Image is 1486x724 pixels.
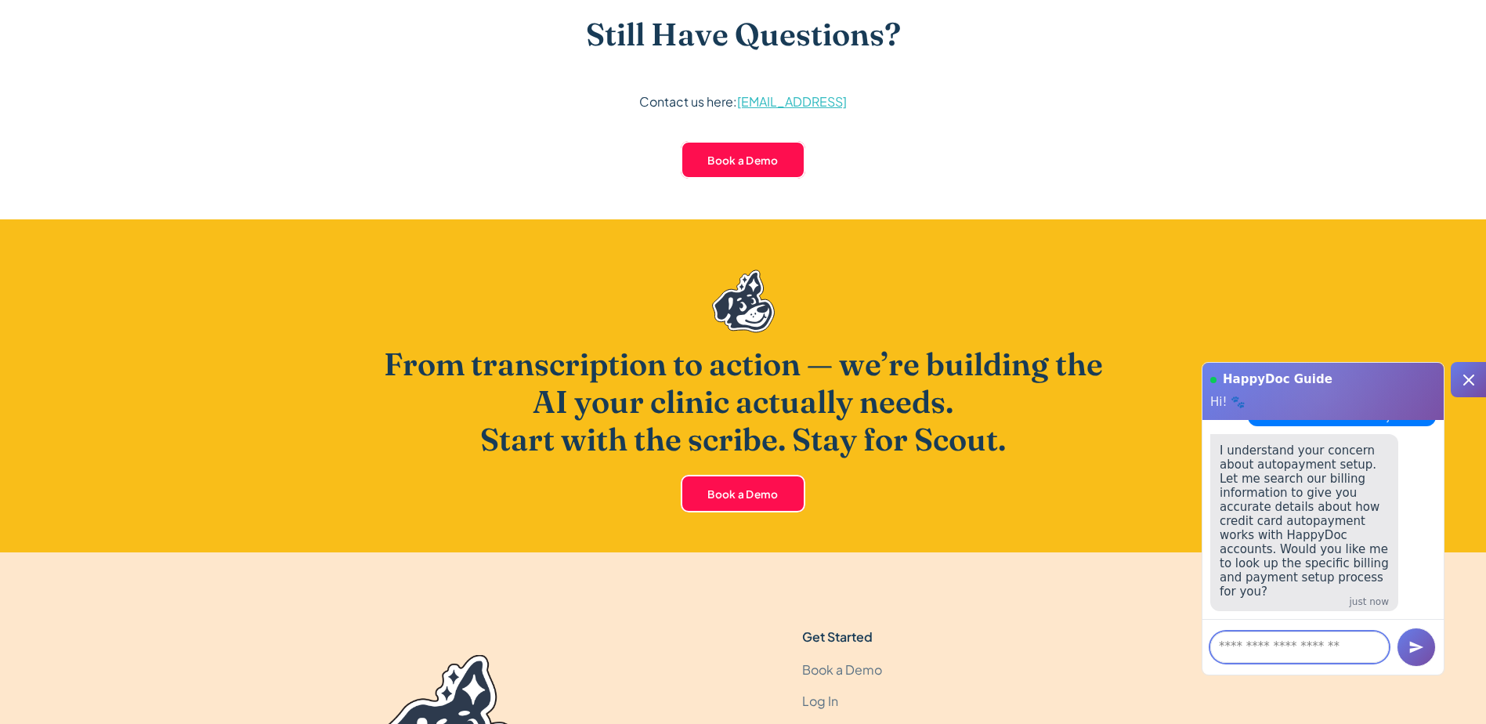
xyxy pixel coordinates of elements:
h3: Still Have Questions? [586,16,901,53]
a: Book a Demo [681,141,805,179]
a: [EMAIL_ADDRESS] [737,93,847,110]
div: Get Started [802,628,873,646]
a: Book a Demo [802,654,882,686]
p: Contact us here: [639,91,847,113]
h2: From transcription to action — we’re building the AI your clinic actually needs. Start with the s... [367,346,1119,458]
a: Log In [802,686,838,717]
a: Book a Demo [681,475,805,512]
